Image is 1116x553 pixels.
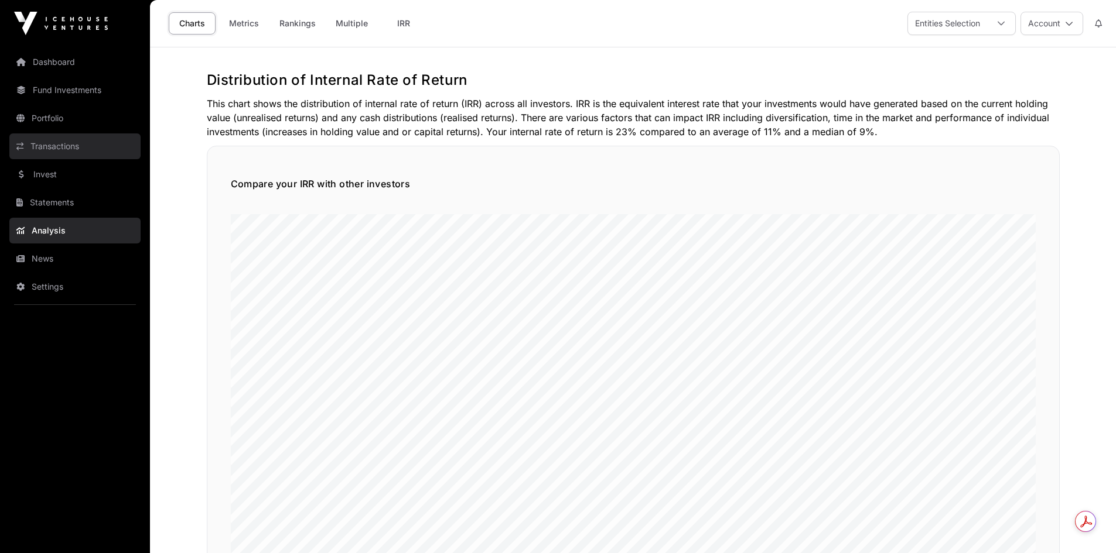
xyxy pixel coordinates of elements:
a: Multiple [328,12,376,35]
img: Icehouse Ventures Logo [14,12,108,35]
a: Dashboard [9,49,141,75]
div: Entities Selection [908,12,987,35]
a: Fund Investments [9,77,141,103]
a: News [9,246,141,272]
a: IRR [380,12,427,35]
iframe: Chat Widget [1057,497,1116,553]
a: Settings [9,274,141,300]
h2: Distribution of Internal Rate of Return [207,71,1060,90]
p: This chart shows the distribution of internal rate of return (IRR) across all investors. IRR is t... [207,97,1060,139]
a: Rankings [272,12,323,35]
a: Metrics [220,12,267,35]
a: Statements [9,190,141,215]
button: Account [1021,12,1083,35]
a: Analysis [9,218,141,243]
a: Transactions [9,133,141,159]
a: Portfolio [9,105,141,131]
h5: Compare your IRR with other investors [231,177,1036,191]
a: Charts [169,12,216,35]
a: Invest [9,162,141,187]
